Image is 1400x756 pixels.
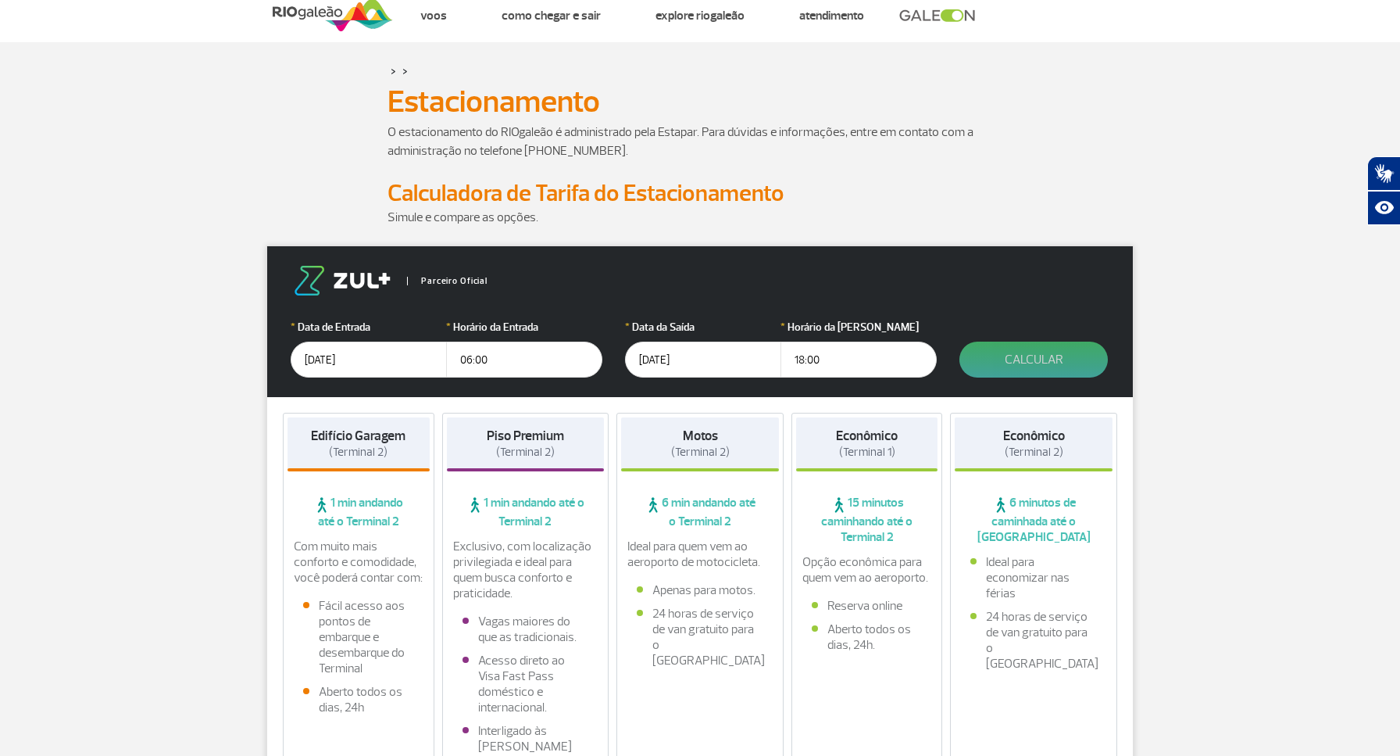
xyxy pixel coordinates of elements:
li: 24 horas de serviço de van gratuito para o [GEOGRAPHIC_DATA] [970,609,1097,672]
span: (Terminal 2) [329,445,387,460]
a: > [402,62,408,80]
li: Fácil acesso aos pontos de embarque e desembarque do Terminal [303,598,414,676]
h2: Calculadora de Tarifa do Estacionamento [387,179,1012,208]
span: 1 min andando até o Terminal 2 [447,495,605,529]
span: Parceiro Oficial [407,277,487,285]
a: Voos [420,8,447,23]
div: Plugin de acessibilidade da Hand Talk. [1367,156,1400,225]
a: Explore RIOgaleão [655,8,745,23]
li: Aberto todos os dias, 24h. [812,622,923,653]
button: Abrir tradutor de língua de sinais. [1367,156,1400,191]
strong: Piso Premium [487,428,564,444]
li: Aberto todos os dias, 24h [303,684,414,715]
span: 1 min andando até o Terminal 2 [287,495,430,529]
a: Como chegar e sair [502,8,601,23]
li: Ideal para economizar nas férias [970,554,1097,601]
input: dd/mm/aaaa [625,342,781,378]
p: O estacionamento do RIOgaleão é administrado pela Estapar. Para dúvidas e informações, entre em c... [387,123,1012,160]
input: hh:mm [446,342,602,378]
button: Calcular [959,342,1108,378]
span: (Terminal 2) [671,445,730,460]
li: Acesso direto ao Visa Fast Pass doméstico e internacional. [462,653,589,715]
a: > [391,62,396,80]
label: Horário da [PERSON_NAME] [780,319,937,335]
strong: Edifício Garagem [311,428,405,444]
strong: Econômico [836,428,898,444]
span: (Terminal 2) [1005,445,1063,460]
input: hh:mm [780,342,937,378]
label: Data da Saída [625,319,781,335]
p: Ideal para quem vem ao aeroporto de motocicleta. [627,539,773,570]
li: Reserva online [812,598,923,614]
span: 6 min andando até o Terminal 2 [621,495,779,529]
li: Apenas para motos. [637,582,763,598]
h1: Estacionamento [387,88,1012,115]
li: Vagas maiores do que as tradicionais. [462,614,589,645]
img: logo-zul.png [291,266,394,296]
p: Opção econômica para quem vem ao aeroporto. [802,554,932,586]
button: Abrir recursos assistivos. [1367,191,1400,225]
span: 15 minutos caminhando até o Terminal 2 [796,495,938,545]
span: (Terminal 2) [496,445,555,460]
p: Exclusivo, com localização privilegiada e ideal para quem busca conforto e praticidade. [453,539,598,601]
span: 6 minutos de caminhada até o [GEOGRAPHIC_DATA] [955,495,1112,545]
p: Com muito mais conforto e comodidade, você poderá contar com: [294,539,423,586]
li: 24 horas de serviço de van gratuito para o [GEOGRAPHIC_DATA] [637,606,763,668]
label: Data de Entrada [291,319,447,335]
input: dd/mm/aaaa [291,342,447,378]
strong: Motos [683,428,718,444]
span: (Terminal 1) [839,445,895,460]
strong: Econômico [1003,428,1065,444]
label: Horário da Entrada [446,319,602,335]
a: Atendimento [799,8,864,23]
p: Simule e compare as opções. [387,208,1012,227]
